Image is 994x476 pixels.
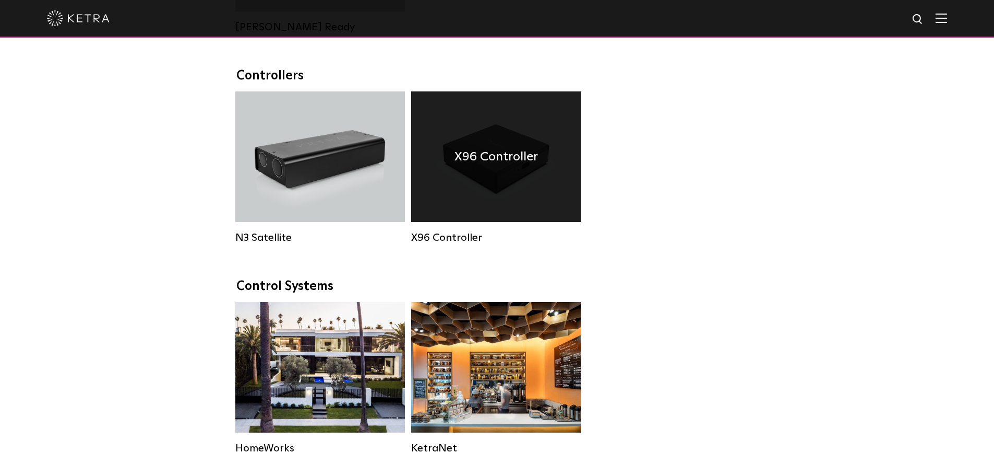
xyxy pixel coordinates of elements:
img: search icon [912,13,925,26]
div: N3 Satellite [235,231,405,244]
div: Controllers [236,68,758,84]
div: X96 Controller [411,231,581,244]
a: N3 Satellite N3 Satellite [235,91,405,244]
div: KetraNet [411,442,581,455]
a: KetraNet Legacy System [411,302,581,455]
a: HomeWorks Residential Solution [235,302,405,455]
a: X96 Controller X96 Controller [411,91,581,244]
div: HomeWorks [235,442,405,455]
h4: X96 Controller [454,147,538,167]
div: Control Systems [236,279,758,294]
img: Hamburger%20Nav.svg [936,13,947,23]
img: ketra-logo-2019-white [47,10,110,26]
